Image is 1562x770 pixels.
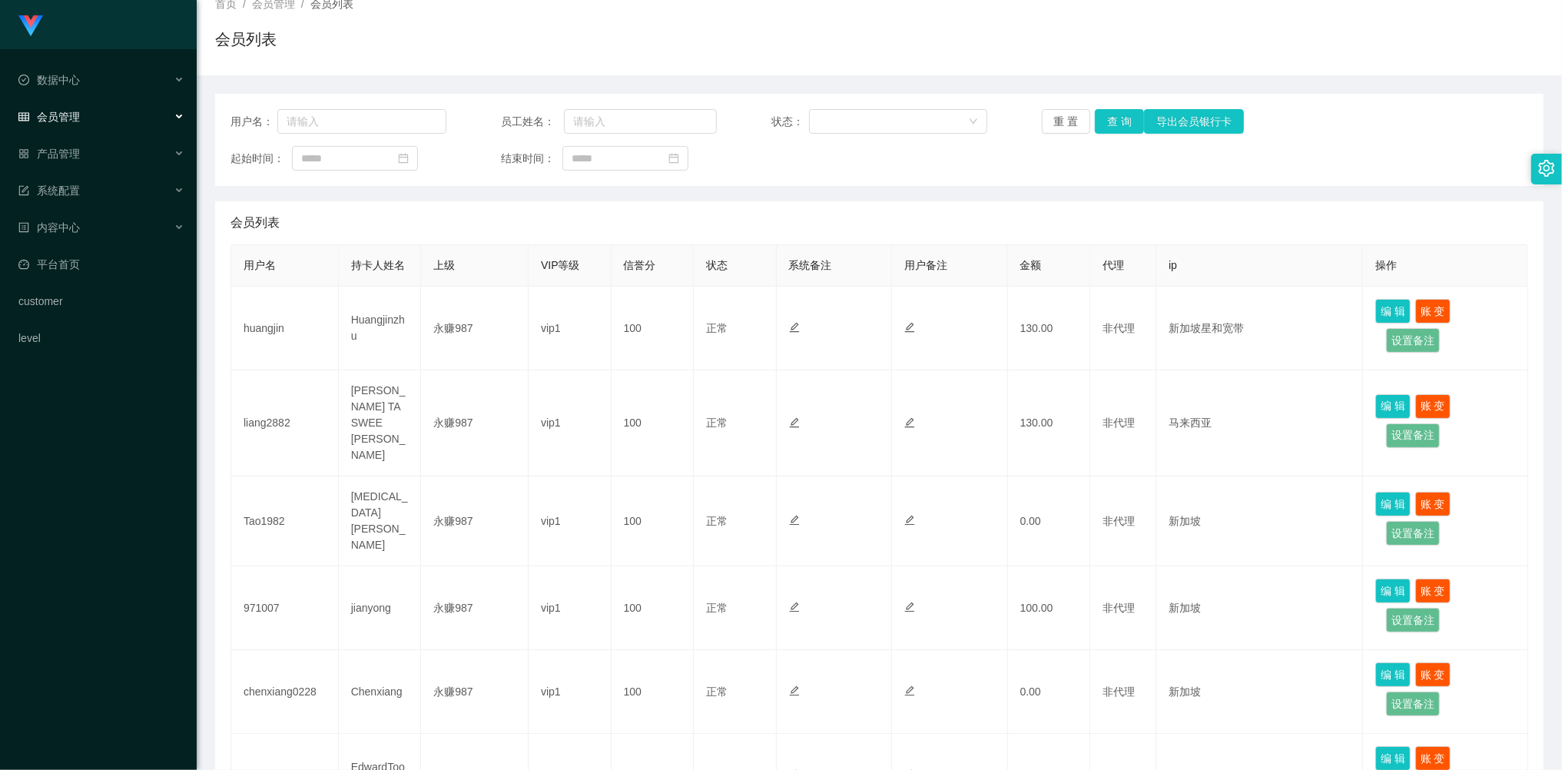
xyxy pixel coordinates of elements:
span: 状态： [771,114,809,130]
span: 正常 [706,685,728,698]
span: 会员列表 [230,214,280,232]
i: 图标: edit [904,322,915,333]
span: 员工姓名： [501,114,564,130]
button: 编 辑 [1375,394,1411,419]
button: 导出会员银行卡 [1144,109,1244,134]
span: 内容中心 [18,221,80,234]
i: 图标: appstore-o [18,148,29,159]
i: 图标: edit [904,515,915,526]
td: 100 [612,566,695,650]
span: 正常 [706,322,728,334]
span: 持卡人姓名 [351,259,405,271]
span: 操作 [1375,259,1397,271]
span: 非代理 [1103,602,1135,614]
button: 重 置 [1042,109,1091,134]
td: 马来西亚 [1156,370,1363,476]
td: 0.00 [1008,650,1091,734]
i: 图标: setting [1538,160,1555,177]
span: 用户备注 [904,259,947,271]
span: 起始时间： [230,151,292,167]
button: 账 变 [1415,394,1451,419]
span: 非代理 [1103,322,1135,334]
i: 图标: calendar [398,153,409,164]
i: 图标: edit [789,417,800,428]
td: 100 [612,370,695,476]
span: 正常 [706,515,728,527]
span: 非代理 [1103,417,1135,429]
td: 永赚987 [421,476,529,566]
td: 永赚987 [421,370,529,476]
a: customer [18,286,184,317]
button: 账 变 [1415,299,1451,324]
i: 图标: edit [904,602,915,612]
span: 系统备注 [789,259,832,271]
h1: 会员列表 [215,28,277,51]
button: 设置备注 [1386,423,1440,448]
i: 图标: check-circle-o [18,75,29,85]
td: vip1 [529,566,612,650]
span: 会员管理 [18,111,80,123]
img: logo.9652507e.png [18,15,43,37]
td: 100.00 [1008,566,1091,650]
span: 正常 [706,602,728,614]
td: 971007 [231,566,339,650]
span: 数据中心 [18,74,80,86]
td: vip1 [529,650,612,734]
button: 编 辑 [1375,662,1411,687]
button: 账 变 [1415,662,1451,687]
td: 新加坡 [1156,566,1363,650]
button: 编 辑 [1375,492,1411,516]
span: 信誉分 [624,259,656,271]
span: 代理 [1103,259,1124,271]
button: 设置备注 [1386,521,1440,546]
td: 0.00 [1008,476,1091,566]
span: 结束时间： [501,151,562,167]
button: 设置备注 [1386,692,1440,716]
td: 新加坡星和宽带 [1156,287,1363,370]
a: level [18,323,184,353]
td: 永赚987 [421,566,529,650]
span: 正常 [706,417,728,429]
td: jianyong [339,566,422,650]
td: 新加坡 [1156,650,1363,734]
button: 设置备注 [1386,608,1440,632]
td: 100 [612,650,695,734]
span: 上级 [433,259,455,271]
td: 130.00 [1008,287,1091,370]
td: 永赚987 [421,650,529,734]
span: 产品管理 [18,148,80,160]
span: VIP等级 [541,259,580,271]
td: chenxiang0228 [231,650,339,734]
i: 图标: calendar [668,153,679,164]
i: 图标: edit [904,685,915,696]
button: 编 辑 [1375,299,1411,324]
button: 账 变 [1415,492,1451,516]
td: 100 [612,476,695,566]
i: 图标: edit [904,417,915,428]
button: 查 询 [1095,109,1144,134]
span: 用户名 [244,259,276,271]
button: 设置备注 [1386,328,1440,353]
i: 图标: edit [789,515,800,526]
a: 图标: dashboard平台首页 [18,249,184,280]
i: 图标: form [18,185,29,196]
td: Tao1982 [231,476,339,566]
i: 图标: edit [789,322,800,333]
span: 非代理 [1103,685,1135,698]
td: 100 [612,287,695,370]
input: 请输入 [277,109,446,134]
span: 状态 [706,259,728,271]
i: 图标: table [18,111,29,122]
td: huangjin [231,287,339,370]
span: ip [1169,259,1177,271]
td: vip1 [529,370,612,476]
span: 用户名： [230,114,277,130]
button: 账 变 [1415,579,1451,603]
input: 请输入 [564,109,718,134]
td: [PERSON_NAME] TA SWEE [PERSON_NAME] [339,370,422,476]
i: 图标: down [969,117,978,128]
td: 永赚987 [421,287,529,370]
td: [MEDICAL_DATA][PERSON_NAME] [339,476,422,566]
td: Huangjinzhu [339,287,422,370]
td: vip1 [529,476,612,566]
